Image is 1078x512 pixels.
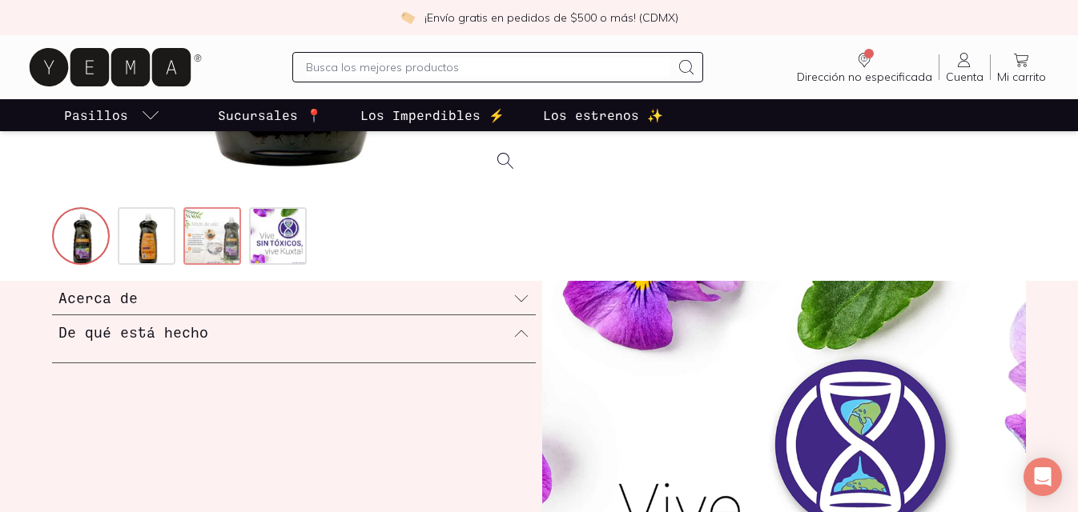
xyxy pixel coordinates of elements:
[797,70,932,84] span: Dirección no especificada
[790,50,939,84] a: Dirección no especificada
[185,209,243,266] img: 7500837000110-3_881cf9dc-c430-4c2e-9161-304034b15a0d=fwebp-q70-w256
[357,99,508,131] a: Los Imperdibles ⚡️
[424,10,678,26] p: ¡Envío gratis en pedidos de $500 o más! (CDMX)
[400,10,415,25] img: check
[939,50,990,84] a: Cuenta
[540,99,666,131] a: Los estrenos ✨
[991,50,1052,84] a: Mi carrito
[58,287,138,308] h3: Acerca de
[946,70,983,84] span: Cuenta
[360,106,505,125] p: Los Imperdibles ⚡️
[251,209,308,266] img: 7500837000110-4_a4f1bc86-921c-4fb6-b6de-d0287ab37091=fwebp-q70-w256
[58,322,208,342] h3: De qué está hecho
[997,70,1046,84] span: Mi carrito
[64,106,128,125] p: Pasillos
[1024,458,1062,496] div: Open Intercom Messenger
[54,209,111,266] img: 7500837000110-1_ea1dfea5-5fd9-467d-92f1-050d2e6b9031=fwebp-q70-w256
[306,58,670,77] input: Busca los mejores productos
[61,99,163,131] a: pasillo-todos-link
[218,106,322,125] p: Sucursales 📍
[543,106,663,125] p: Los estrenos ✨
[215,99,325,131] a: Sucursales 📍
[119,209,177,266] img: 7500837000110-2_d67163fa-9314-43e7-b03f-5ea22b77d45a=fwebp-q70-w256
